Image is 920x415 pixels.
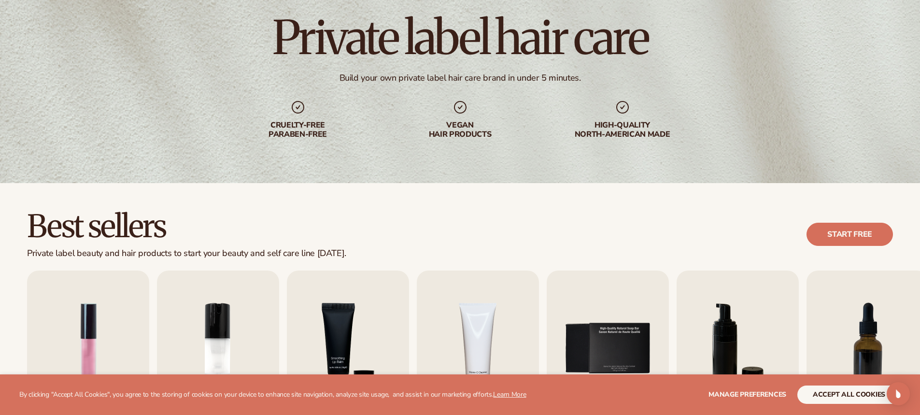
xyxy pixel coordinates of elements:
[708,386,786,404] button: Manage preferences
[797,386,901,404] button: accept all cookies
[19,391,526,399] p: By clicking "Accept All Cookies", you agree to the storing of cookies on your device to enhance s...
[236,121,360,139] div: cruelty-free paraben-free
[340,72,581,84] div: Build your own private label hair care brand in under 5 minutes.
[27,248,346,259] div: Private label beauty and hair products to start your beauty and self care line [DATE].
[27,210,346,243] h2: Best sellers
[887,382,910,405] div: Open Intercom Messenger
[272,14,648,61] h1: Private label hair care
[398,121,522,139] div: Vegan hair products
[708,390,786,399] span: Manage preferences
[807,223,893,246] a: Start free
[493,390,526,399] a: Learn More
[561,121,684,139] div: High-quality North-american made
